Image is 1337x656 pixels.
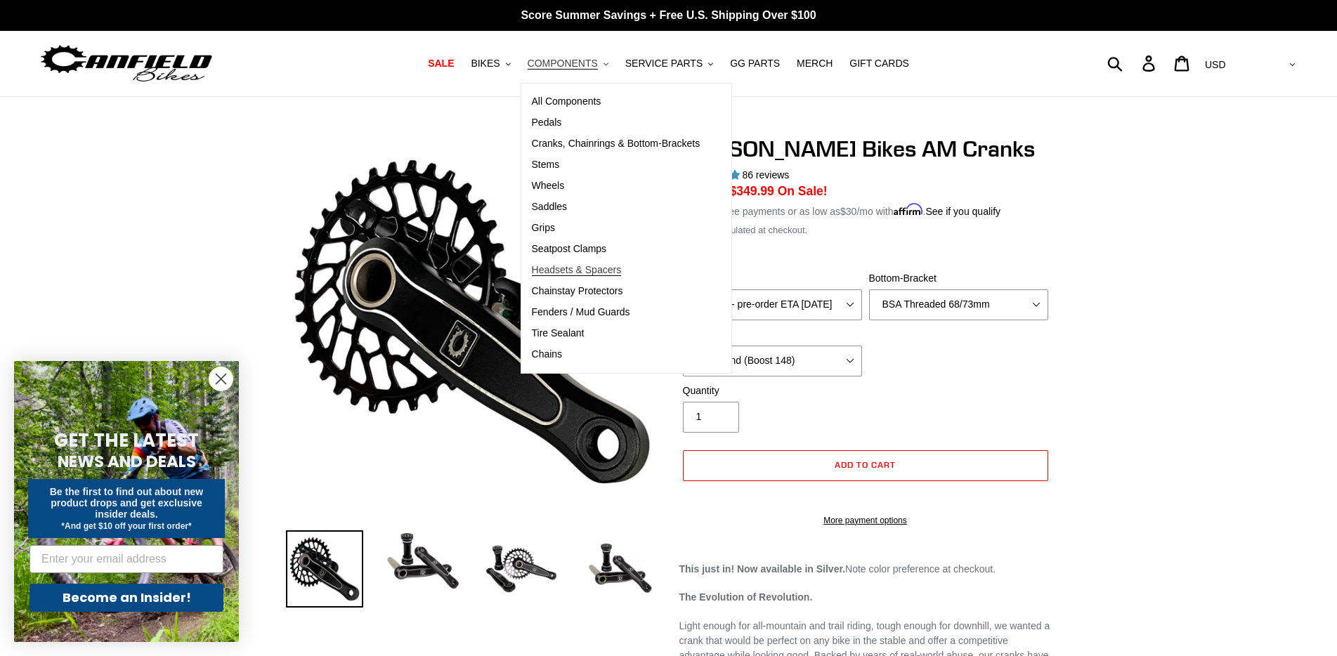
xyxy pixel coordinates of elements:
span: Stems [532,159,560,171]
p: 4 interest-free payments or as low as /mo with . [679,201,1001,219]
span: Chains [532,348,563,360]
strong: The Evolution of Revolution. [679,591,813,603]
span: Headsets & Spacers [532,264,622,276]
img: Load image into Gallery viewer, CANFIELD-AM_DH-CRANKS [581,530,658,608]
a: GG PARTS [723,54,787,73]
h1: [PERSON_NAME] Bikes AM Cranks [679,136,1052,162]
a: Stems [521,155,711,176]
a: Seatpost Clamps [521,239,711,260]
span: Tire Sealant [532,327,585,339]
strong: This just in! Now available in Silver. [679,563,846,575]
a: All Components [521,91,711,112]
label: Bottom-Bracket [869,271,1048,286]
span: Pedals [532,117,562,129]
span: Grips [532,222,555,234]
a: MERCH [790,54,840,73]
span: MERCH [797,58,833,70]
span: GG PARTS [730,58,780,70]
img: Load image into Gallery viewer, Canfield Bikes AM Cranks [286,530,363,608]
span: Be the first to find out about new product drops and get exclusive insider deals. [50,486,204,520]
span: Cranks, Chainrings & Bottom-Brackets [532,138,700,150]
a: Headsets & Spacers [521,260,711,281]
span: Affirm [894,204,923,216]
a: See if you qualify - Learn more about Affirm Financing (opens in modal) [925,206,1000,217]
button: BIKES [464,54,517,73]
span: On Sale! [778,182,828,200]
label: Quantity [683,383,862,398]
label: Size [683,271,862,286]
a: Grips [521,218,711,239]
a: GIFT CARDS [842,54,916,73]
span: *And get $10 off your first order* [61,521,191,531]
span: SALE [428,58,454,70]
img: Load image into Gallery viewer, Canfield Bikes AM Cranks [483,530,560,608]
span: Add to cart [835,459,896,470]
a: Saddles [521,197,711,218]
img: Canfield Bikes [39,41,214,86]
span: GET THE LATEST [54,428,199,453]
button: Close dialog [209,367,233,391]
span: SERVICE PARTS [625,58,703,70]
a: Pedals [521,112,711,133]
span: BIKES [471,58,500,70]
a: Wheels [521,176,711,197]
span: $349.99 [730,184,774,198]
img: Load image into Gallery viewer, Canfield Cranks [384,530,462,592]
button: COMPONENTS [521,54,615,73]
span: All Components [532,96,601,107]
span: $30 [840,206,856,217]
a: SALE [421,54,461,73]
span: Saddles [532,201,568,213]
a: Cranks, Chainrings & Bottom-Brackets [521,133,711,155]
a: Tire Sealant [521,323,711,344]
button: Add to cart [683,450,1048,481]
button: SERVICE PARTS [618,54,720,73]
a: Chains [521,344,711,365]
a: Fenders / Mud Guards [521,302,711,323]
span: Chainstay Protectors [532,285,623,297]
label: Chainring [683,327,862,342]
p: Note color preference at checkout. [679,562,1052,577]
span: NEWS AND DEALS [58,450,196,473]
a: More payment options [683,514,1048,527]
span: 86 reviews [742,169,789,181]
span: Wheels [532,180,565,192]
span: Fenders / Mud Guards [532,306,630,318]
div: calculated at checkout. [679,223,1052,237]
span: COMPONENTS [528,58,598,70]
span: GIFT CARDS [849,58,909,70]
button: Become an Insider! [30,584,223,612]
a: Chainstay Protectors [521,281,711,302]
input: Enter your email address [30,545,223,573]
span: Seatpost Clamps [532,243,607,255]
input: Search [1115,48,1151,79]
